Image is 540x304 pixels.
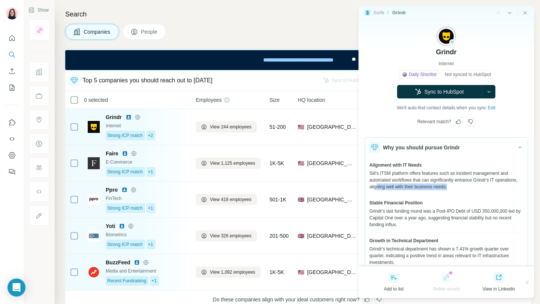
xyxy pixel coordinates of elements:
[298,159,304,167] span: 🇺🇸
[270,268,284,276] span: 1K-5K
[148,241,153,248] span: +1
[107,132,143,139] span: Strong ICP match
[88,121,100,133] img: Logo of Grindr
[151,277,157,284] span: +1
[106,268,187,274] div: Media and Entertainment
[417,118,451,125] div: Relevant match ?
[141,28,158,36] span: People
[88,230,100,242] img: Logo of Yoti
[106,122,187,129] div: Internet
[106,222,115,230] span: Yoti
[270,196,286,203] span: 501-1K
[6,149,18,162] button: Dashboard
[196,194,257,205] button: View 418 employees
[517,9,518,16] div: |
[307,123,358,131] span: [GEOGRAPHIC_DATA]
[488,104,496,111] span: Edit
[522,10,528,16] button: Close side panel
[369,237,438,244] span: Growth in Technical Department
[65,50,531,70] iframe: Banner
[196,96,222,104] span: Employees
[6,132,18,146] button: Use Surfe API
[298,268,304,276] span: 🇺🇸
[84,28,111,36] span: Companies
[6,81,18,94] button: My lists
[107,205,143,212] span: Strong ICP match
[270,232,289,240] span: 201-500
[6,64,18,78] button: Enrich CSV
[210,269,255,276] span: View 1,092 employees
[397,85,482,98] button: Sync to HubSpot
[6,116,18,129] button: Use Surfe on LinkedIn
[196,230,257,241] button: View 326 employees
[307,159,356,167] span: [GEOGRAPHIC_DATA], [US_STATE]
[298,123,304,131] span: 🇺🇸
[106,259,130,266] span: BuzzFeed
[298,196,304,203] span: 🇬🇧
[88,266,100,278] img: Logo of BuzzFeed
[402,72,407,77] img: check
[384,286,404,292] span: Add to list
[196,158,261,169] button: View 1,125 employees
[106,159,187,165] div: E-Commerce
[6,7,18,19] img: Avatar
[369,246,523,266] div: Grindr's technical department has shown a 7.41% growth quarter over quarter, indicating a positiv...
[148,132,153,139] span: +2
[106,186,118,194] span: Ppro
[373,9,384,16] div: Surfe
[107,168,143,175] span: Strong ICP match
[436,47,456,57] span: Grindr
[307,268,358,276] span: [GEOGRAPHIC_DATA], [US_STATE]
[445,71,491,78] span: Not synced to HubSpot
[298,96,325,104] span: HQ location
[65,9,531,19] h4: Search
[439,60,454,67] span: Internet
[506,9,513,16] button: Side panel - Next
[364,10,370,16] img: Surfe Logo
[270,159,284,167] span: 1K-5K
[107,241,143,248] span: Strong ICP match
[210,124,252,130] span: View 244 employees
[23,4,54,16] button: Show
[298,232,304,240] span: 🇬🇧
[106,150,118,157] span: Faire
[392,9,406,16] div: Grindr
[134,259,140,265] img: LinkedIn logo
[387,9,388,16] li: /
[307,196,356,203] span: [GEOGRAPHIC_DATA], [GEOGRAPHIC_DATA], [GEOGRAPHIC_DATA]
[365,138,528,157] button: Why you should pursue Grindr
[397,104,486,111] span: We'll auto-find contact details when you sync
[82,76,213,85] div: Top 5 companies you should reach out to [DATE]
[210,232,252,239] span: View 326 employees
[6,165,18,179] button: Feedback
[119,223,125,229] img: LinkedIn logo
[409,71,436,78] span: Daily Shortlist
[106,113,122,121] span: Grindr
[369,208,523,228] div: Grindr's last funding round was a Post-IPO Debt of USD 350,000,000 led by Capital One over a year...
[369,170,523,190] div: Siit's ITSM platform offers features such as incident management and automated workflows that can...
[6,48,18,61] button: Search
[270,96,280,104] span: Size
[210,160,255,167] span: View 1,125 employees
[433,286,460,292] span: Relink record
[148,205,153,212] span: +1
[107,277,146,284] span: Recent Fundraising
[483,286,515,292] span: View in Linkedin
[210,196,252,203] span: View 418 employees
[148,168,153,175] span: +1
[88,194,100,206] img: Logo of Ppro
[126,114,132,120] img: LinkedIn logo
[383,144,460,151] span: Why you should pursue Grindr
[106,231,187,238] div: Biometrics
[6,31,18,45] button: Quick start
[369,162,421,168] span: Alignment with IT Needs
[196,121,257,133] button: View 244 employees
[122,151,128,156] img: LinkedIn logo
[307,232,358,240] span: [GEOGRAPHIC_DATA], [GEOGRAPHIC_DATA]
[270,123,286,131] span: 51-200
[106,195,187,202] div: FinTech
[7,279,25,297] div: Open Intercom Messenger
[88,157,100,169] img: Logo of Faire
[196,267,261,278] button: View 1,092 employees
[369,200,423,206] span: Stable Financial Position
